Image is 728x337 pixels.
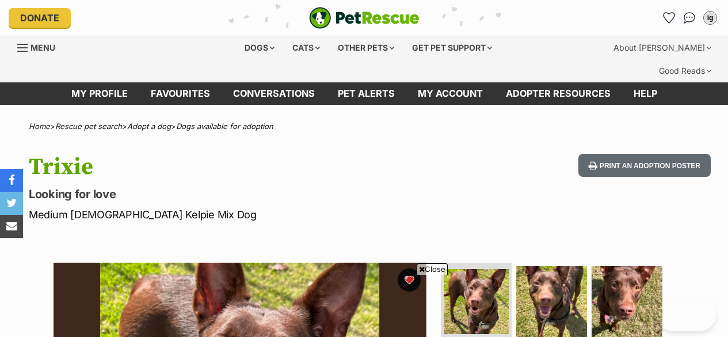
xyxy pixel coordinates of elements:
[330,36,402,59] div: Other pets
[55,122,122,131] a: Rescue pet search
[494,82,622,105] a: Adopter resources
[17,36,63,57] a: Menu
[29,122,50,131] a: Home
[398,268,421,291] button: favourite
[660,9,719,27] ul: Account quick links
[29,207,445,222] p: Medium [DEMOGRAPHIC_DATA] Kelpie Mix Dog
[176,122,273,131] a: Dogs available for adoption
[417,263,448,275] span: Close
[404,36,500,59] div: Get pet support
[31,43,55,52] span: Menu
[237,36,283,59] div: Dogs
[284,36,328,59] div: Cats
[701,9,719,27] button: My account
[578,154,711,177] button: Print an adoption poster
[309,7,420,29] img: logo-e224e6f780fb5917bec1dbf3a21bbac754714ae5b6737aabdf751b685950b380.svg
[29,154,445,180] h1: Trixie
[309,7,420,29] a: PetRescue
[222,82,326,105] a: conversations
[406,82,494,105] a: My account
[680,9,699,27] a: Conversations
[605,36,719,59] div: About [PERSON_NAME]
[139,82,222,105] a: Favourites
[29,186,445,202] p: Looking for love
[444,269,509,334] img: Photo of Trixie
[660,9,678,27] a: Favourites
[684,12,696,24] img: chat-41dd97257d64d25036548639549fe6c8038ab92f7586957e7f3b1b290dea8141.svg
[656,297,716,331] iframe: Help Scout Beacon - Open
[60,82,139,105] a: My profile
[326,82,406,105] a: Pet alerts
[592,266,662,337] img: Photo of Trixie
[155,279,574,331] iframe: Advertisement
[127,122,171,131] a: Adopt a dog
[622,82,669,105] a: Help
[704,12,716,24] div: ig
[651,59,719,82] div: Good Reads
[9,8,71,28] a: Donate
[516,266,587,337] img: Photo of Trixie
